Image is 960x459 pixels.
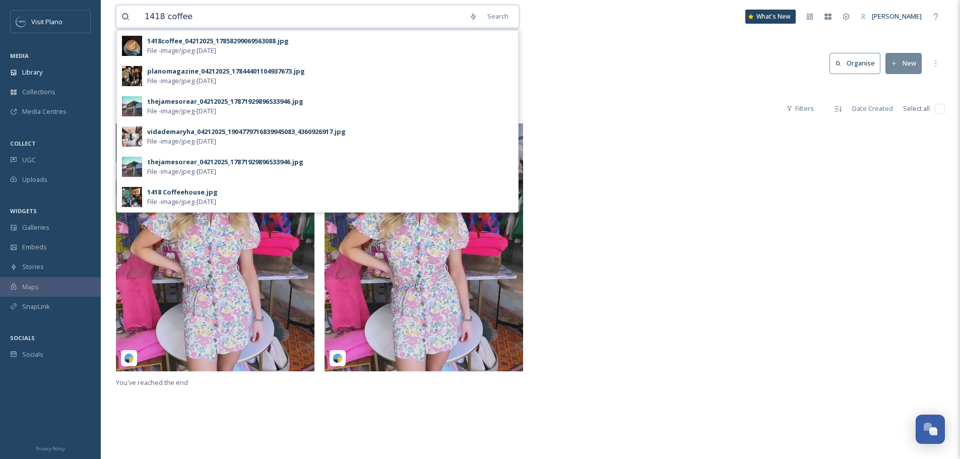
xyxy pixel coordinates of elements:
div: Date Created [847,99,898,118]
span: Media Centres [22,107,67,116]
div: thejamesorear_04212025_17871929896533946.jpg [147,157,303,167]
img: 30239f50-9b1e-4c44-aab4-1f000edd2e6c.jpg [122,36,142,56]
a: [PERSON_NAME] [855,7,927,26]
span: 2 file s [116,104,133,113]
img: 20aae431-216e-4122-b0f5-571d1b061a13.jpg [122,157,142,177]
span: File - image/jpeg - [DATE] [147,106,216,116]
a: What's New [745,10,796,24]
button: Open Chat [916,415,945,444]
span: UGC [22,155,36,165]
img: 917c6925-4800-4e2e-a6ba-98f46ab66d27.jpg [122,187,142,207]
span: Maps [22,282,39,292]
span: Stories [22,262,44,272]
span: Socials [22,350,43,359]
span: SnapLink [22,302,50,311]
span: You've reached the end [116,378,188,387]
span: File - image/jpeg - [DATE] [147,167,216,176]
span: Visit Plano [31,17,62,26]
span: Collections [22,87,55,97]
span: Select all [903,104,930,113]
img: snapsea-logo.png [124,353,134,363]
img: 70f27a37-7890-4d83-b948-82d2dd8221f9.jpg [122,66,142,86]
span: Embeds [22,242,47,252]
div: Search [482,7,514,26]
button: New [885,53,922,74]
a: Privacy Policy [36,442,65,454]
div: thejamesorear_04212025_17871929896533946.jpg [147,97,303,106]
span: MEDIA [10,52,29,59]
button: Organise [829,53,880,74]
div: 1418 Coffeehouse.jpg [147,187,218,197]
span: Uploads [22,175,47,184]
div: planomagazine_04212025_17844401104937673.jpg [147,67,305,76]
span: File - image/jpeg - [DATE] [147,137,216,146]
span: Library [22,68,42,77]
span: File - image/jpeg - [DATE] [147,197,216,207]
span: WIDGETS [10,207,37,215]
span: [PERSON_NAME] [872,12,922,21]
span: SOCIALS [10,334,35,342]
span: Galleries [22,223,49,232]
div: Filters [781,99,819,118]
img: 9b8e36ed-23fc-4ae8-919e-d2fe926d0710.jpg [122,96,142,116]
img: visitplano_04212025_17998791902268303.jpg [116,123,314,371]
img: visitplano_04212025_17998791902268303.jpg [325,123,523,371]
div: 1418coffee_04212025_17858299069563088.jpg [147,36,289,46]
span: Privacy Policy [36,445,65,452]
input: Search your library [140,6,464,28]
div: vidademaryha_04212025_1904779716839945083_4360926917.jpg [147,127,346,137]
img: images.jpeg [16,17,26,27]
span: File - image/jpeg - [DATE] [147,76,216,86]
span: File - image/jpeg - [DATE] [147,46,216,55]
img: snapsea-logo.png [333,353,343,363]
img: 1e25caab-1e0f-49e1-b8c8-300de9245ada.jpg [122,126,142,147]
span: COLLECT [10,140,36,147]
